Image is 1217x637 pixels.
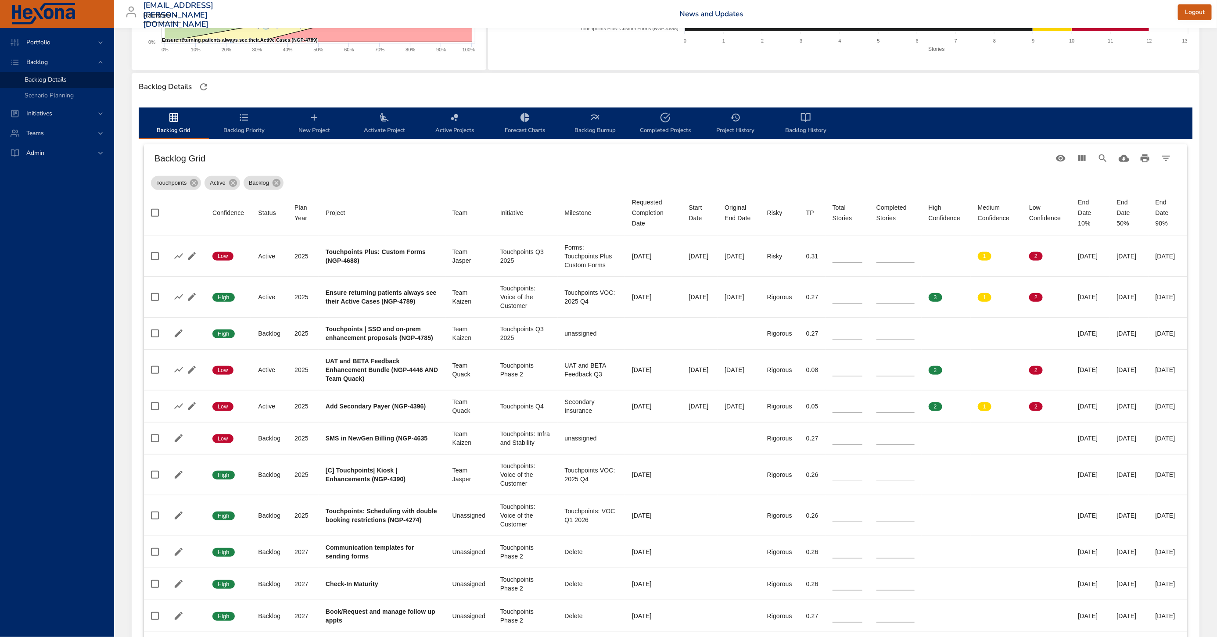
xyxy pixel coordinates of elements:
[565,361,618,379] div: UAT and BETA Feedback Q3
[1147,38,1152,43] text: 12
[767,208,783,218] div: Sort
[689,293,711,301] div: [DATE]
[172,509,185,522] button: Edit Project Details
[326,208,438,218] span: Project
[632,511,675,520] div: [DATE]
[565,397,618,415] div: Secondary Insurance
[500,284,551,310] div: Touchpoints: Voice of the Customer
[565,208,618,218] span: Milestone
[978,252,991,260] span: 1
[632,197,675,229] div: Sort
[993,38,996,43] text: 8
[767,434,792,443] div: Rigorous
[1029,293,1043,301] span: 2
[452,247,486,265] div: Team Jasper
[565,208,592,218] div: Sort
[725,202,753,223] span: Original End Date
[326,403,426,410] b: Add Secondary Payer (NGP-4396)
[1078,197,1103,229] div: End Date 10%
[565,243,618,269] div: Forms: Touchpoints Plus Custom Forms
[1078,293,1103,301] div: [DATE]
[500,543,551,561] div: Touchpoints Phase 2
[632,293,675,301] div: [DATE]
[1156,329,1180,338] div: [DATE]
[806,580,819,588] div: 0.26
[151,179,192,187] span: Touchpoints
[406,47,415,52] text: 80%
[375,47,384,52] text: 70%
[500,208,551,218] span: Initiative
[689,202,711,223] div: Sort
[294,580,312,588] div: 2027
[1078,329,1103,338] div: [DATE]
[767,365,792,374] div: Rigorous
[1156,580,1180,588] div: [DATE]
[500,361,551,379] div: Touchpoints Phase 2
[294,202,312,223] div: Sort
[212,330,235,338] span: High
[1029,202,1064,223] div: Low Confidence
[725,202,753,223] div: Sort
[679,9,743,19] a: News and Updates
[806,612,819,620] div: 0.27
[689,202,711,223] div: Start Date
[19,149,51,157] span: Admin
[212,580,235,588] span: High
[19,38,57,47] span: Portfolio
[283,47,293,52] text: 40%
[495,112,555,136] span: Forecast Charts
[632,197,675,229] div: Requested Completion Date
[978,202,1015,223] div: Medium Confidence
[806,208,814,218] div: Sort
[929,202,964,223] div: High Confidence
[452,208,468,218] div: Sort
[500,462,551,488] div: Touchpoints: Voice of the Customer
[452,429,486,447] div: Team Kaizen
[326,208,345,218] div: Project
[258,548,280,556] div: Backlog
[1029,403,1043,411] span: 2
[244,176,284,190] div: Backlog
[1117,470,1142,479] div: [DATE]
[806,511,819,520] div: 0.26
[1178,4,1212,21] button: Logout
[581,26,679,31] text: Touchpoints Plus: Custom Forms (NGP-4688)
[258,208,280,218] span: Status
[154,151,1050,165] h6: Backlog Grid
[212,403,233,411] span: Low
[806,434,819,443] div: 0.27
[1156,148,1177,169] button: Filter Table
[725,252,753,261] div: [DATE]
[172,577,185,590] button: Edit Project Details
[1185,7,1205,18] span: Logout
[19,58,55,66] span: Backlog
[500,575,551,593] div: Touchpoints Phase 2
[806,548,819,556] div: 0.26
[1134,148,1156,169] button: Print
[725,293,753,301] div: [DATE]
[500,208,524,218] div: Initiative
[212,612,235,620] span: High
[565,208,592,218] div: Milestone
[258,434,280,443] div: Backlog
[258,470,280,479] div: Backlog
[1156,252,1180,261] div: [DATE]
[212,208,244,218] span: Confidence
[222,47,231,52] text: 20%
[143,9,181,23] div: Raintree
[452,397,486,415] div: Team Quack
[185,400,198,413] button: Edit Project Details
[197,80,210,93] button: Refresh Page
[294,470,312,479] div: 2025
[1092,148,1113,169] button: Search
[172,290,185,304] button: Show Burnup
[806,470,819,479] div: 0.26
[1032,38,1035,43] text: 9
[500,607,551,625] div: Touchpoints Phase 2
[565,329,618,338] div: unassigned
[452,612,486,620] div: Unassigned
[185,290,198,304] button: Edit Project Details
